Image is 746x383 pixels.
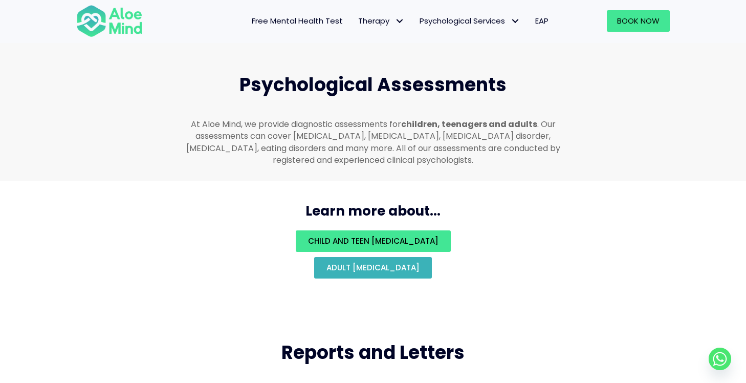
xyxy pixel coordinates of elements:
strong: children, teenagers and adults [401,118,537,130]
span: Reports and Letters [281,339,465,366]
a: Adult [MEDICAL_DATA] [314,257,432,279]
a: Psychological ServicesPsychological Services: submenu [412,10,528,32]
span: Free Mental Health Test [252,15,343,26]
span: Child and teen [MEDICAL_DATA] [308,236,438,246]
span: Therapy: submenu [392,14,407,29]
h3: Learn more about... [66,202,680,220]
a: Whatsapp [709,348,731,370]
nav: Menu [156,10,556,32]
a: TherapyTherapy: submenu [350,10,412,32]
span: Book Now [617,15,660,26]
a: EAP [528,10,556,32]
span: Therapy [358,15,404,26]
span: EAP [535,15,548,26]
p: At Aloe Mind, we provide diagnostic assessments for . Our assessments can cover [MEDICAL_DATA], [... [181,118,565,166]
a: Child and teen [MEDICAL_DATA] [296,230,451,252]
img: Aloe mind Logo [76,4,143,38]
span: Psychological Services [420,15,520,26]
a: Book Now [607,10,670,32]
a: Free Mental Health Test [244,10,350,32]
span: Psychological Assessments [239,72,507,98]
span: Adult [MEDICAL_DATA] [326,262,420,273]
span: Psychological Services: submenu [508,14,522,29]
